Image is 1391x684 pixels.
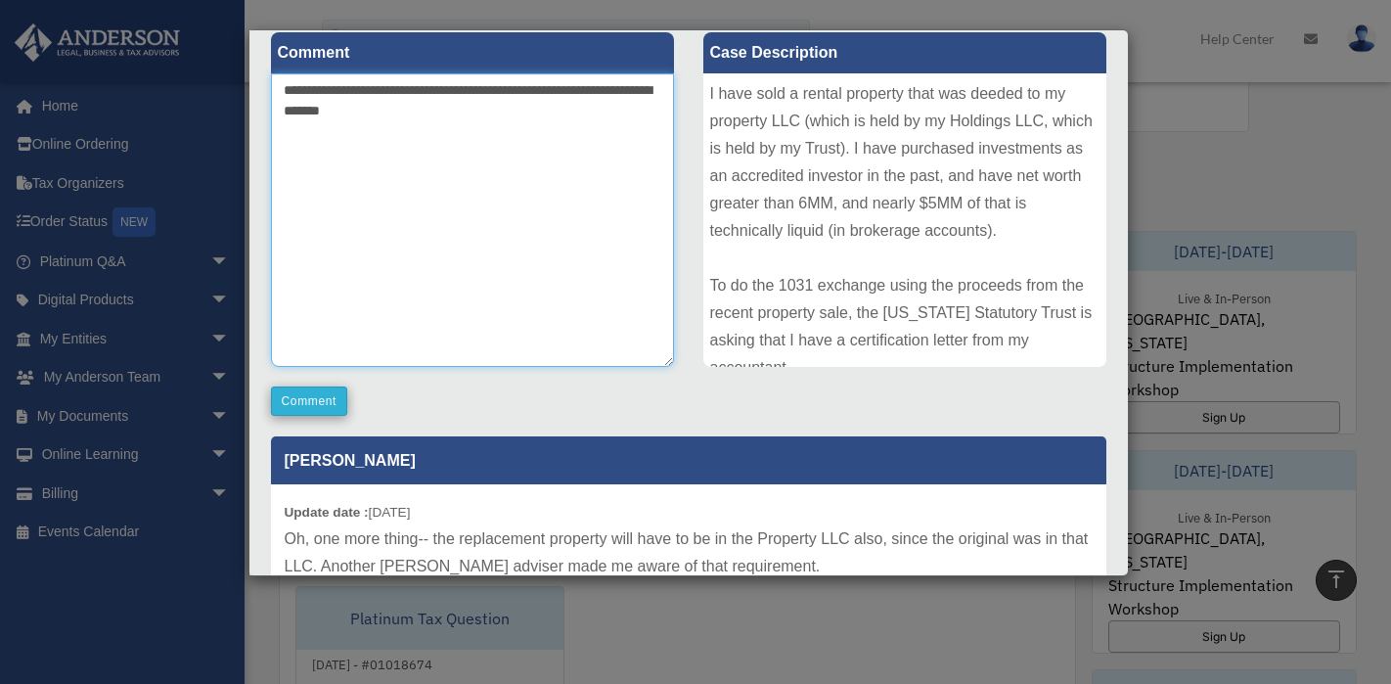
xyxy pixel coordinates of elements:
[285,505,411,520] small: [DATE]
[703,32,1106,73] label: Case Description
[285,525,1093,580] p: Oh, one more thing-- the replacement property will have to be in the Property LLC also, since the...
[271,387,348,416] button: Comment
[271,436,1106,484] p: [PERSON_NAME]
[271,32,674,73] label: Comment
[285,505,369,520] b: Update date :
[703,73,1106,367] div: I have sold a rental property that was deeded to my property LLC (which is held by my Holdings LL...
